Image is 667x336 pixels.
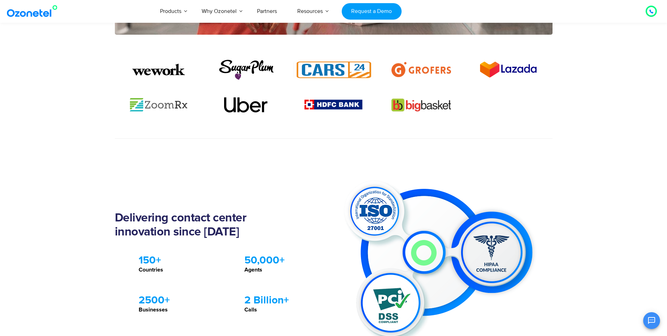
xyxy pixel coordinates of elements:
strong: Agents [244,267,262,273]
strong: Countries [139,267,163,273]
strong: 50,000+ [244,255,285,266]
strong: 150+ [139,255,161,266]
strong: Calls [244,307,257,313]
h2: Delivering contact center innovation since [DATE] [115,211,299,239]
a: Request a Demo [342,3,402,20]
strong: 2500+ [139,295,170,306]
strong: 2 Billion+ [244,295,289,306]
button: Open chat [643,312,660,329]
strong: Businesses [139,307,168,313]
